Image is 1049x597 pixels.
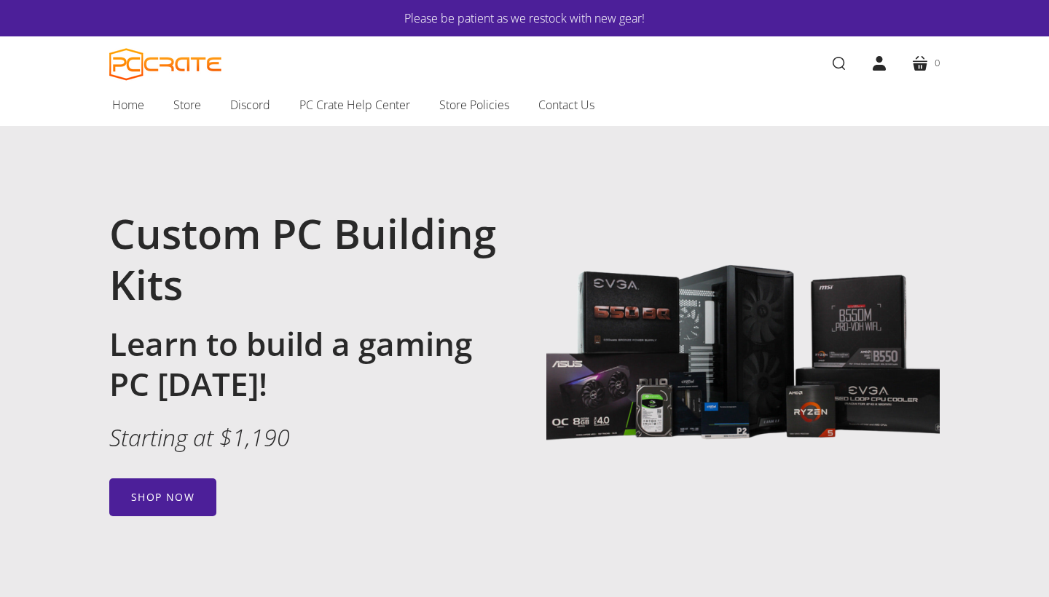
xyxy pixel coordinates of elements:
[425,90,524,120] a: Store Policies
[216,90,285,120] a: Discord
[109,422,290,453] em: Starting at $1,190
[935,55,940,71] span: 0
[173,95,201,114] span: Store
[153,9,896,28] a: Please be patient as we restock with new gear!
[109,324,503,404] h2: Learn to build a gaming PC [DATE]!
[98,90,159,120] a: Home
[439,95,509,114] span: Store Policies
[538,95,594,114] span: Contact Us
[87,90,962,126] nav: Main navigation
[159,90,216,120] a: Store
[230,95,270,114] span: Discord
[546,162,940,556] img: Image with gaming PC components including Lian Li 205 Lancool case, MSI B550M motherboard, EVGA 6...
[285,90,425,120] a: PC Crate Help Center
[299,95,410,114] span: PC Crate Help Center
[112,95,144,114] span: Home
[900,43,951,84] a: 0
[109,48,222,81] a: PC CRATE
[524,90,609,120] a: Contact Us
[109,478,216,516] a: Shop now
[109,207,503,309] h1: Custom PC Building Kits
